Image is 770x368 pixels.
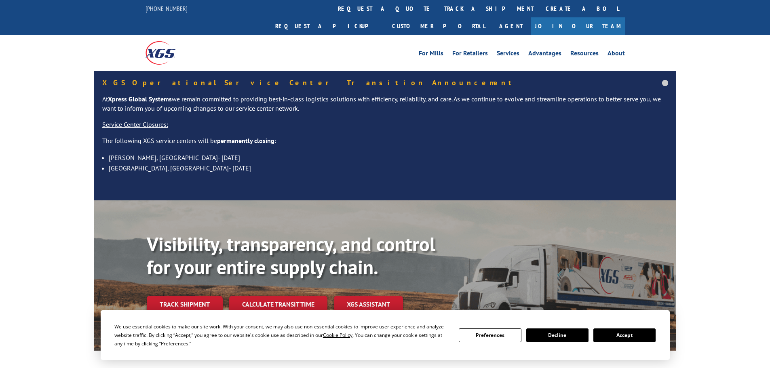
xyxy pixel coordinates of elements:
[531,17,625,35] a: Join Our Team
[161,340,188,347] span: Preferences
[108,95,172,103] strong: Xpress Global Systems
[386,17,491,35] a: Customer Portal
[528,50,561,59] a: Advantages
[147,296,223,313] a: Track shipment
[146,4,188,13] a: [PHONE_NUMBER]
[101,310,670,360] div: Cookie Consent Prompt
[593,328,656,342] button: Accept
[102,120,168,128] u: Service Center Closures:
[229,296,327,313] a: Calculate transit time
[526,328,589,342] button: Decline
[269,17,386,35] a: Request a pickup
[102,79,668,86] h5: XGS Operational Service Center Transition Announcement
[102,136,668,152] p: The following XGS service centers will be :
[459,328,521,342] button: Preferences
[109,163,668,173] li: [GEOGRAPHIC_DATA], [GEOGRAPHIC_DATA]- [DATE]
[452,50,488,59] a: For Retailers
[114,322,449,348] div: We use essential cookies to make our site work. With your consent, we may also use non-essential ...
[217,137,274,145] strong: permanently closing
[323,332,352,339] span: Cookie Policy
[608,50,625,59] a: About
[109,152,668,163] li: [PERSON_NAME], [GEOGRAPHIC_DATA]- [DATE]
[570,50,599,59] a: Resources
[334,296,403,313] a: XGS ASSISTANT
[491,17,531,35] a: Agent
[497,50,519,59] a: Services
[147,231,435,280] b: Visibility, transparency, and control for your entire supply chain.
[419,50,443,59] a: For Mills
[102,95,668,120] p: At we remain committed to providing best-in-class logistics solutions with efficiency, reliabilit...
